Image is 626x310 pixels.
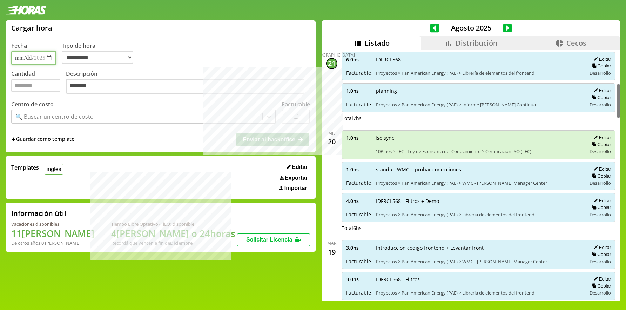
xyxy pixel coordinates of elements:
[292,164,308,170] span: Editar
[326,136,337,147] div: 20
[590,258,611,265] span: Desarrollo
[376,101,581,108] span: Proyectos > Pan American Energy (PAE) > Informe [PERSON_NAME] Continua
[590,204,611,210] button: Copiar
[111,240,235,246] div: Recordá que vencen a fin de
[111,221,235,227] div: Tiempo Libre Optativo (TiLO) disponible
[590,94,611,100] button: Copiar
[11,209,66,218] h2: Información útil
[592,134,611,140] button: Editar
[376,198,581,204] span: IDFRCI 568 - Filtros + Demo
[62,42,139,65] label: Tipo de hora
[376,87,581,94] span: planning
[346,276,371,283] span: 3.0 hs
[11,136,74,143] span: +Guardar como template
[592,276,611,282] button: Editar
[590,251,611,257] button: Copiar
[11,79,60,92] input: Cantidad
[342,115,615,121] div: Total 7 hs
[376,148,581,154] span: 10Pines > LEC - Ley de Economia del Conocimiento > Certificacion ISO (LEC)
[590,70,611,76] span: Desarrollo
[11,70,66,95] label: Cantidad
[309,52,355,58] div: [DEMOGRAPHIC_DATA]
[346,101,371,108] span: Facturable
[45,164,63,174] button: ingles
[346,211,371,218] span: Facturable
[11,240,94,246] div: De otros años: 0 [PERSON_NAME]
[566,38,586,48] span: Cecos
[237,233,310,246] button: Solicitar Licencia
[592,166,611,172] button: Editar
[62,51,133,64] select: Tipo de hora
[590,180,611,186] span: Desarrollo
[285,164,310,171] button: Editar
[111,227,235,240] h1: 4 [PERSON_NAME] o 24 horas
[590,63,611,69] button: Copiar
[346,179,371,186] span: Facturable
[590,101,611,108] span: Desarrollo
[590,283,611,289] button: Copiar
[376,276,581,283] span: IDFRCI 568 - Filtros
[11,227,94,240] h1: 11 [PERSON_NAME]
[590,211,611,218] span: Desarrollo
[6,6,46,15] img: logotipo
[11,136,15,143] span: +
[346,134,371,141] span: 1.0 hs
[376,56,581,63] span: IDFRCI 568
[328,130,336,136] div: mié
[282,100,310,108] label: Facturable
[346,258,371,265] span: Facturable
[592,56,611,62] button: Editar
[170,240,193,246] b: Diciembre
[376,166,581,173] span: standup WMC + probar conecciones
[376,211,581,218] span: Proyectos > Pan American Energy (PAE) > Librería de elementos del frontend
[284,185,307,191] span: Importar
[346,289,371,296] span: Facturable
[11,100,54,108] label: Centro de costo
[11,221,94,227] div: Vacaciones disponibles
[326,58,337,69] div: 21
[66,79,304,94] textarea: Descripción
[346,198,371,204] span: 4.0 hs
[376,180,581,186] span: Proyectos > Pan American Energy (PAE) > WMC - [PERSON_NAME] Manager Center
[592,87,611,93] button: Editar
[376,134,581,141] span: iso sync
[11,164,39,171] span: Templates
[439,23,503,33] span: Agosto 2025
[11,42,27,50] label: Fecha
[590,141,611,147] button: Copiar
[322,50,620,300] div: scrollable content
[590,290,611,296] span: Desarrollo
[456,38,498,48] span: Distribución
[592,198,611,204] button: Editar
[346,166,371,173] span: 1.0 hs
[376,290,581,296] span: Proyectos > Pan American Energy (PAE) > Librería de elementos del frontend
[285,175,308,181] span: Exportar
[11,23,52,33] h1: Cargar hora
[376,70,581,76] span: Proyectos > Pan American Energy (PAE) > Librería de elementos del frontend
[246,237,292,243] span: Solicitar Licencia
[66,70,310,95] label: Descripción
[590,148,611,154] span: Desarrollo
[346,56,371,63] span: 6.0 hs
[590,173,611,179] button: Copiar
[327,240,336,246] div: mar
[326,246,337,257] div: 19
[376,258,581,265] span: Proyectos > Pan American Energy (PAE) > WMC - [PERSON_NAME] Manager Center
[15,113,94,120] div: 🔍 Buscar un centro de costo
[346,87,371,94] span: 1.0 hs
[342,225,615,231] div: Total 6 hs
[278,174,310,182] button: Exportar
[346,70,371,76] span: Facturable
[592,244,611,250] button: Editar
[376,244,581,251] span: Introducción código frontend + Levantar front
[346,244,371,251] span: 3.0 hs
[365,38,390,48] span: Listado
